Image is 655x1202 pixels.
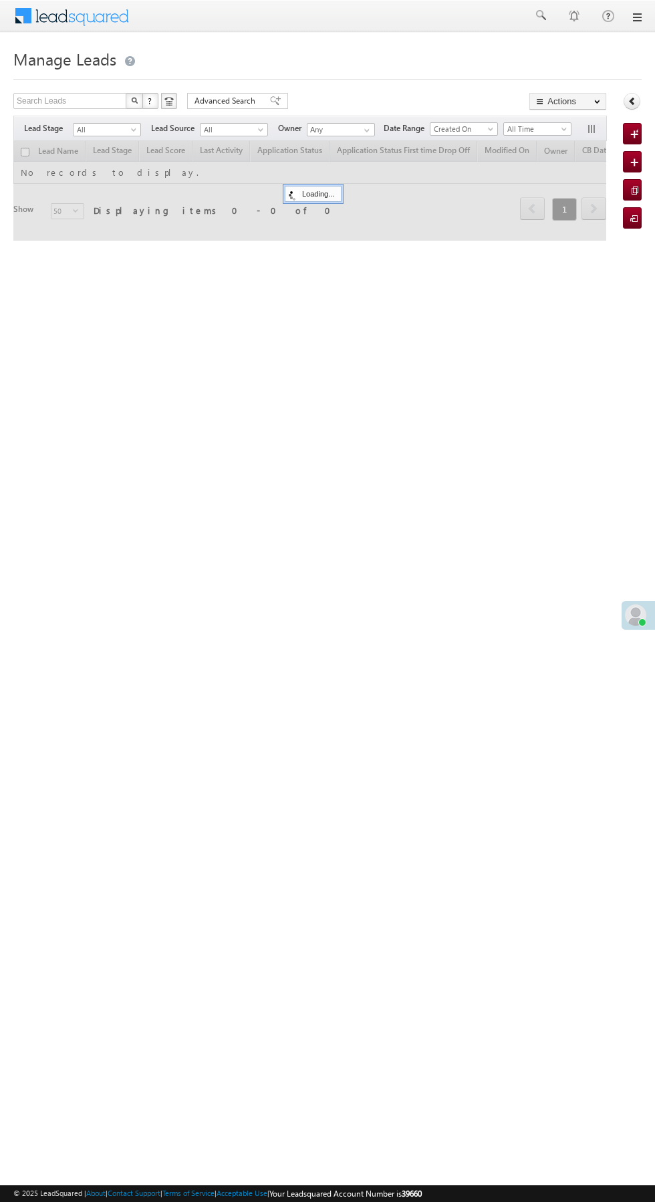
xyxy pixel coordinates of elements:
[384,122,430,134] span: Date Range
[529,93,606,110] button: Actions
[142,93,158,109] button: ?
[402,1189,422,1199] span: 39660
[200,123,268,136] a: All
[13,48,116,70] span: Manage Leads
[503,122,571,136] a: All Time
[108,1189,160,1197] a: Contact Support
[151,122,200,134] span: Lead Source
[504,123,567,135] span: All Time
[24,122,73,134] span: Lead Stage
[285,186,342,202] div: Loading...
[430,123,494,135] span: Created On
[194,95,259,107] span: Advanced Search
[74,124,137,136] span: All
[307,123,375,136] input: Type to Search
[278,122,307,134] span: Owner
[430,122,498,136] a: Created On
[131,97,138,104] img: Search
[269,1189,422,1199] span: Your Leadsquared Account Number is
[357,124,374,137] a: Show All Items
[148,95,154,106] span: ?
[13,1187,422,1200] span: © 2025 LeadSquared | | | | |
[162,1189,215,1197] a: Terms of Service
[86,1189,106,1197] a: About
[217,1189,267,1197] a: Acceptable Use
[73,123,141,136] a: All
[201,124,264,136] span: All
